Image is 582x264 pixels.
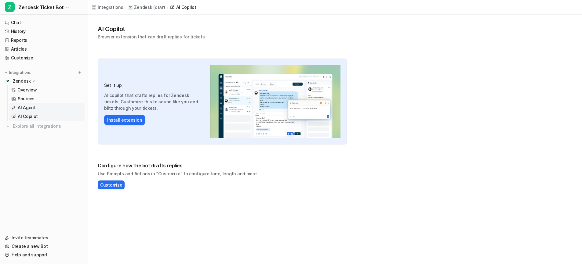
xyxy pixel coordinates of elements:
[9,70,31,75] p: Integrations
[2,36,85,45] a: Reports
[98,34,206,40] p: Browser extension that can draft replies for tickets.
[153,4,165,10] p: ( dsvr )
[210,65,340,138] img: Zendesk AI Copilot
[2,45,85,53] a: Articles
[13,78,31,84] p: Zendesk
[9,103,85,112] a: AI Agent
[18,96,35,102] p: Sources
[9,112,85,121] a: AI Copilot
[13,121,83,131] span: Explore all integrations
[167,5,168,10] span: /
[2,251,85,259] a: Help and support
[2,27,85,36] a: History
[92,4,123,10] a: Integrations
[6,79,10,83] img: Zendesk
[98,180,125,189] button: Customize
[18,113,38,120] p: AI Copilot
[98,162,347,169] h2: Configure how the bot drafts replies
[5,123,11,129] img: explore all integrations
[100,182,122,188] span: Customize
[176,4,196,10] div: AI Copilot
[9,95,85,103] a: Sources
[2,18,85,27] a: Chat
[134,4,152,10] p: Zendesk
[104,92,204,111] p: AI copilot that drafts replies for Zendesk tickets. Customize this to sound like you and blitz th...
[9,86,85,94] a: Overview
[17,87,37,93] p: Overview
[125,5,126,10] span: /
[78,70,82,75] img: menu_add.svg
[18,105,36,111] p: AI Agent
[4,70,8,75] img: expand menu
[170,4,196,10] a: AI Copilot
[2,54,85,62] a: Customize
[104,115,145,125] button: Install extension
[98,4,123,10] div: Integrations
[2,234,85,242] a: Invite teammates
[18,3,64,12] span: Zendesk Ticket Bot
[98,24,206,34] h1: AI Copilot
[98,170,347,177] p: Use Prompts and Actions in “Customize” to configure tone, length and more
[104,82,204,88] h3: Set it up
[2,70,33,76] button: Integrations
[2,122,85,130] a: Explore all integrations
[128,4,165,10] a: Zendesk(dsvr)
[5,2,15,12] span: Z
[2,242,85,251] a: Create a new Bot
